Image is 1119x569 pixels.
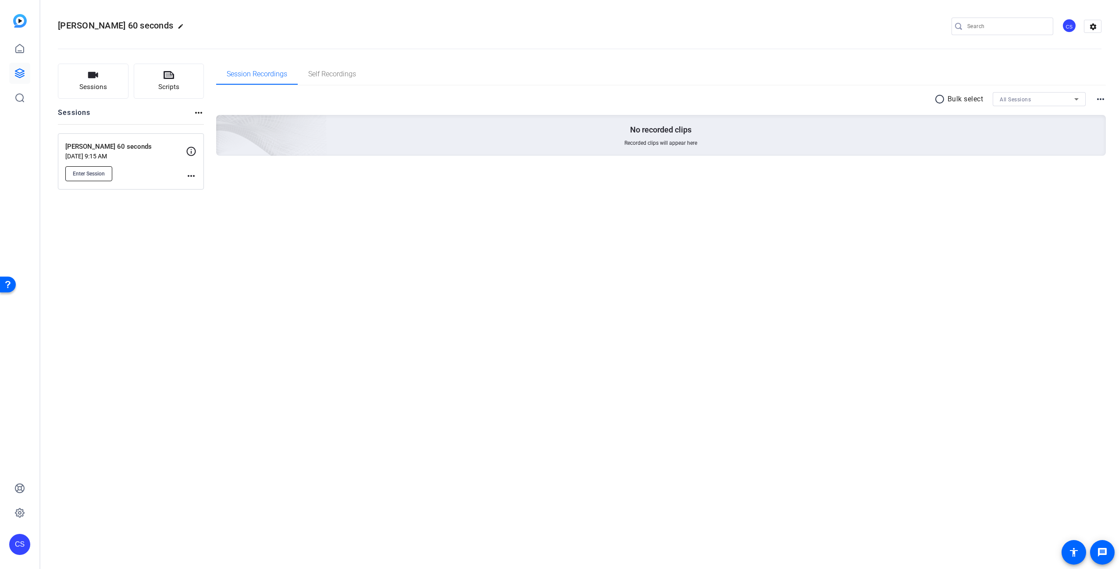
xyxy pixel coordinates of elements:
[1084,20,1102,33] mat-icon: settings
[948,94,984,104] p: Bulk select
[9,534,30,555] div: CS
[58,107,91,124] h2: Sessions
[1069,547,1079,558] mat-icon: accessibility
[227,71,287,78] span: Session Recordings
[186,171,196,181] mat-icon: more_horiz
[134,64,204,99] button: Scripts
[178,23,188,34] mat-icon: edit
[1097,547,1108,558] mat-icon: message
[65,142,186,152] p: [PERSON_NAME] 60 seconds
[13,14,27,28] img: blue-gradient.svg
[65,153,186,160] p: [DATE] 9:15 AM
[1062,18,1077,34] ngx-avatar: Carl Schmidt
[158,82,179,92] span: Scripts
[1062,18,1076,33] div: CS
[1000,97,1031,103] span: All Sessions
[65,166,112,181] button: Enter Session
[624,140,697,147] span: Recorded clips will appear here
[308,71,356,78] span: Self Recordings
[118,28,327,218] img: embarkstudio-empty-session.png
[58,20,173,31] span: [PERSON_NAME] 60 seconds
[193,107,204,118] mat-icon: more_horiz
[967,21,1046,32] input: Search
[630,125,691,135] p: No recorded clips
[79,82,107,92] span: Sessions
[1095,94,1106,104] mat-icon: more_horiz
[73,170,105,177] span: Enter Session
[934,94,948,104] mat-icon: radio_button_unchecked
[58,64,128,99] button: Sessions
